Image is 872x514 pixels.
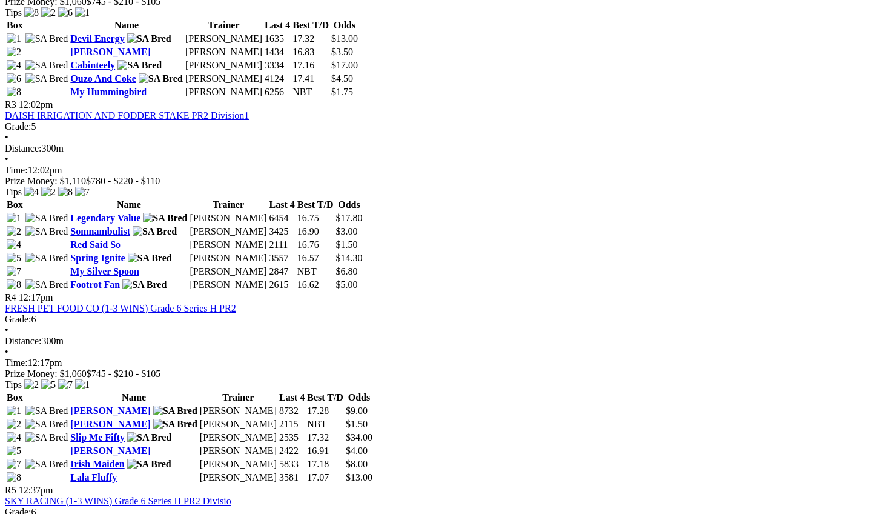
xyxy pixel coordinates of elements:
[269,212,296,224] td: 6454
[331,60,358,70] span: $17.00
[7,239,21,250] img: 4
[292,33,329,45] td: 17.32
[75,187,90,198] img: 7
[331,19,358,32] th: Odds
[127,459,171,470] img: SA Bred
[346,459,368,469] span: $8.00
[5,336,867,347] div: 300m
[185,73,263,85] td: [PERSON_NAME]
[292,46,329,58] td: 16.83
[199,445,277,457] td: [PERSON_NAME]
[75,379,90,390] img: 1
[306,458,344,470] td: 17.18
[7,213,21,224] img: 1
[335,199,363,211] th: Odds
[70,472,117,482] a: Lala Fluffy
[70,392,198,404] th: Name
[5,292,16,302] span: R4
[7,432,21,443] img: 4
[127,33,171,44] img: SA Bred
[331,87,353,97] span: $1.75
[189,225,267,238] td: [PERSON_NAME]
[5,336,41,346] span: Distance:
[264,59,291,72] td: 3334
[127,432,171,443] img: SA Bred
[5,485,16,495] span: R5
[5,143,41,153] span: Distance:
[5,496,231,506] a: SKY RACING (1-3 WINS) Grade 6 Series H PR2 Divisio
[297,239,334,251] td: 16.76
[346,472,372,482] span: $13.00
[153,419,197,430] img: SA Bred
[70,87,147,97] a: My Hummingbird
[7,73,21,84] img: 6
[7,253,21,264] img: 5
[25,73,68,84] img: SA Bred
[153,406,197,416] img: SA Bred
[5,121,867,132] div: 5
[264,33,291,45] td: 1635
[70,226,130,236] a: Somnambulist
[185,33,263,45] td: [PERSON_NAME]
[25,279,68,290] img: SA Bred
[7,47,21,58] img: 2
[5,303,236,313] a: FRESH PET FOOD CO (1-3 WINS) Grade 6 Series H PR2
[5,379,22,390] span: Tips
[279,432,305,444] td: 2535
[185,46,263,58] td: [PERSON_NAME]
[5,143,867,154] div: 300m
[5,314,31,324] span: Grade:
[269,265,296,278] td: 2847
[5,358,867,369] div: 12:17pm
[58,187,73,198] img: 8
[24,7,39,18] img: 8
[7,199,23,210] span: Box
[199,405,277,417] td: [PERSON_NAME]
[292,73,329,85] td: 17.41
[7,392,23,402] span: Box
[185,59,263,72] td: [PERSON_NAME]
[306,472,344,484] td: 17.07
[58,379,73,390] img: 7
[7,60,21,71] img: 4
[70,459,124,469] a: Irish Maiden
[345,392,373,404] th: Odds
[264,19,291,32] th: Last 4
[70,419,150,429] a: [PERSON_NAME]
[199,392,277,404] th: Trainer
[297,279,334,291] td: 16.62
[58,7,73,18] img: 6
[70,33,124,44] a: Devil Energy
[297,265,334,278] td: NBT
[19,485,53,495] span: 12:37pm
[346,419,368,429] span: $1.50
[24,379,39,390] img: 2
[264,46,291,58] td: 1434
[41,379,56,390] img: 5
[25,60,68,71] img: SA Bred
[269,279,296,291] td: 2615
[7,33,21,44] img: 1
[25,226,68,237] img: SA Bred
[70,446,150,456] a: [PERSON_NAME]
[346,432,372,442] span: $34.00
[70,19,183,32] th: Name
[331,47,353,57] span: $3.50
[41,7,56,18] img: 2
[70,60,115,70] a: Cabinteely
[199,432,277,444] td: [PERSON_NAME]
[346,446,368,456] span: $4.00
[5,154,8,164] span: •
[70,432,125,442] a: Slip Me Fifty
[279,392,305,404] th: Last 4
[269,225,296,238] td: 3425
[292,19,329,32] th: Best T/D
[346,406,368,416] span: $9.00
[5,7,22,18] span: Tips
[279,405,305,417] td: 8732
[199,472,277,484] td: [PERSON_NAME]
[306,392,344,404] th: Best T/D
[5,165,28,175] span: Time:
[264,73,291,85] td: 4124
[336,213,363,223] span: $17.80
